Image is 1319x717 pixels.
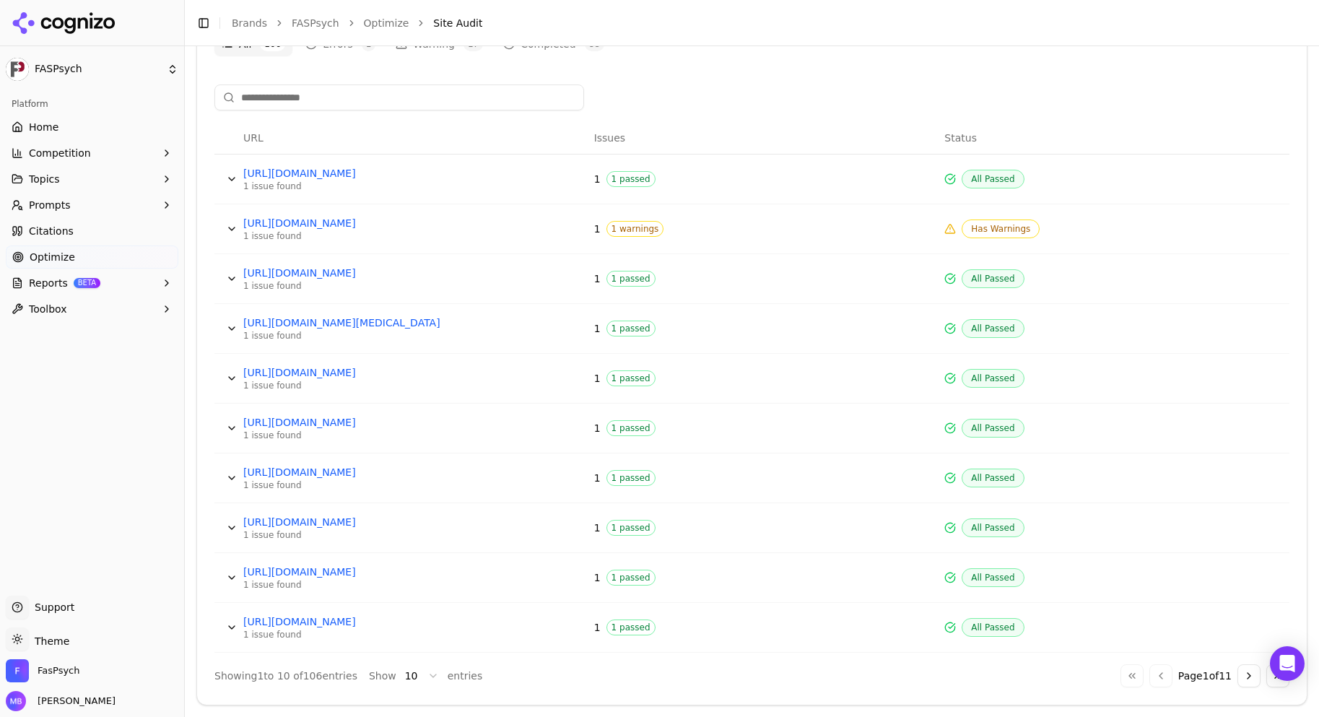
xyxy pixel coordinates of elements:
span: 1 [594,471,601,485]
a: [URL][DOMAIN_NAME] [243,266,460,280]
a: [URL][DOMAIN_NAME] [243,515,460,529]
span: 1 [594,271,601,286]
span: Site Audit [433,16,482,30]
span: Support [29,600,74,614]
span: 1 [594,321,601,336]
span: [PERSON_NAME] [32,695,116,708]
button: ReportsBETA [6,271,178,295]
img: Michael Boyle [6,691,26,711]
span: Citations [29,224,74,238]
div: Data table [214,122,1289,653]
span: 1 passed [606,620,656,635]
div: Showing 1 to 10 of 106 entries [214,669,357,683]
button: Competition [6,142,178,165]
button: Open user button [6,691,116,711]
span: Show [369,669,396,683]
span: Topics [29,172,60,186]
button: Open organization switcher [6,659,80,682]
span: 1 passed [606,520,656,536]
div: 1 issue found [243,479,460,491]
a: [URL][DOMAIN_NAME] [243,465,460,479]
span: Has Warnings [962,220,1040,238]
span: BETA [74,278,100,288]
span: 1 passed [606,420,656,436]
div: 1 issue found [243,430,460,441]
a: [URL][DOMAIN_NAME] [243,614,460,629]
span: 1 [594,172,601,186]
span: 1 [594,620,601,635]
img: FASPsych [6,58,29,81]
span: Status [944,131,977,145]
span: 1 [594,570,601,585]
span: 1 passed [606,271,656,287]
span: All Passed [962,469,1024,487]
div: 1 issue found [243,330,460,342]
span: Theme [29,635,69,647]
span: 1 passed [606,321,656,336]
span: All Passed [962,419,1024,438]
div: 1 issue found [243,529,460,541]
div: 1 issue found [243,181,460,192]
span: 1 [594,421,601,435]
a: [URL][DOMAIN_NAME][MEDICAL_DATA] [243,316,460,330]
div: 1 issue found [243,629,460,640]
a: [URL][DOMAIN_NAME] [243,415,460,430]
span: All Passed [962,568,1024,587]
a: Brands [232,17,267,29]
a: Home [6,116,178,139]
span: 1 [594,521,601,535]
span: Prompts [29,198,71,212]
nav: breadcrumb [232,16,1279,30]
span: FasPsych [38,664,80,677]
span: entries [448,669,483,683]
span: All Passed [962,369,1024,388]
span: All Passed [962,518,1024,537]
div: Platform [6,92,178,116]
span: 1 warnings [606,221,664,237]
a: [URL][DOMAIN_NAME] [243,216,460,230]
a: [URL][DOMAIN_NAME] [243,166,460,181]
span: All Passed [962,170,1024,188]
span: 1 passed [606,570,656,586]
div: 1 issue found [243,230,460,242]
th: Issues [588,122,939,155]
span: Home [29,120,58,134]
a: [URL][DOMAIN_NAME] [243,565,460,579]
div: 1 issue found [243,280,460,292]
span: Toolbox [29,302,67,316]
span: 1 passed [606,171,656,187]
div: Open Intercom Messenger [1270,646,1305,681]
span: URL [243,131,264,145]
div: 1 issue found [243,380,460,391]
span: Page 1 of 11 [1178,669,1232,683]
button: Toolbox [6,297,178,321]
span: 1 [594,371,601,386]
span: 1 passed [606,470,656,486]
span: FASPsych [35,63,161,76]
th: Status [939,122,1289,155]
div: 1 issue found [243,579,460,591]
span: All Passed [962,618,1024,637]
span: All Passed [962,319,1024,338]
th: URL [238,122,588,155]
button: Prompts [6,194,178,217]
a: Optimize [364,16,409,30]
span: All Passed [962,269,1024,288]
img: FasPsych [6,659,29,682]
a: Optimize [6,245,178,269]
span: 1 passed [606,370,656,386]
span: Reports [29,276,68,290]
span: Competition [29,146,91,160]
span: 1 [594,222,601,236]
a: [URL][DOMAIN_NAME] [243,365,460,380]
a: FASPsych [292,16,339,30]
span: Issues [594,131,626,145]
a: Citations [6,220,178,243]
span: Optimize [30,250,75,264]
button: Topics [6,168,178,191]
